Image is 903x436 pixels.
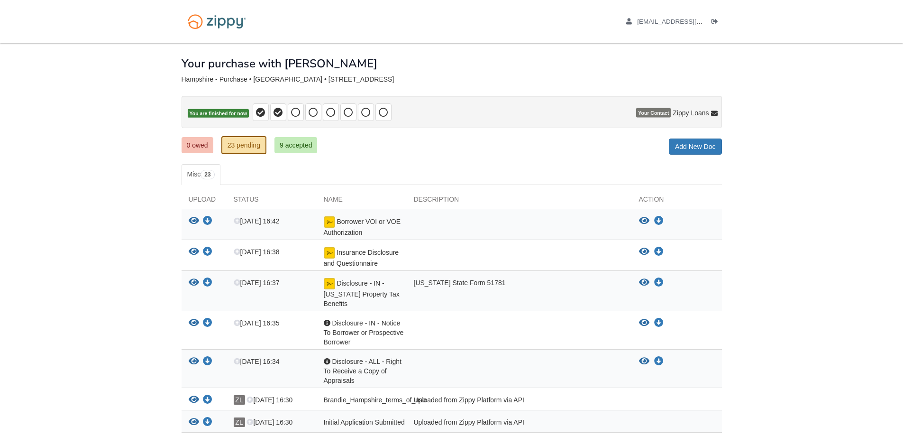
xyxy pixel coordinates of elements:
span: [DATE] 16:38 [234,248,280,256]
button: View Disclosure - IN - Indiana Property Tax Benefits [189,278,199,288]
a: Download Insurance Disclosure and Questionnaire [654,248,664,256]
a: 23 pending [221,136,266,154]
a: Add New Doc [669,139,722,155]
span: [DATE] 16:30 [246,418,292,426]
span: Brandie_Hampshire_terms_of_use [324,396,426,404]
span: roberthampshire@hotmail.com [637,18,746,25]
a: Download Disclosure - ALL - Right To Receive a Copy of Appraisals [203,358,212,366]
button: View Initial Application Submitted [189,417,199,427]
a: Download Borrower VOI or VOE Authorization [654,217,664,225]
button: View Disclosure - ALL - Right To Receive a Copy of Appraisals [189,357,199,367]
div: Name [317,195,407,209]
a: Download Initial Application Submitted [203,419,212,427]
a: Download Disclosure - IN - Notice To Borrower or Prospective Borrower [203,320,212,327]
span: You are finished for now [188,109,249,118]
button: View Disclosure - ALL - Right To Receive a Copy of Appraisals [639,357,649,366]
button: View Borrower VOI or VOE Authorization [639,216,649,226]
button: View Disclosure - IN - Indiana Property Tax Benefits [639,278,649,288]
div: Description [407,195,632,209]
span: Disclosure - ALL - Right To Receive a Copy of Appraisals [324,358,401,384]
button: View Insurance Disclosure and Questionnaire [639,247,649,257]
span: [DATE] 16:42 [234,217,280,225]
div: Upload [182,195,227,209]
span: Insurance Disclosure and Questionnaire [324,249,399,267]
div: Hampshire - Purchase • [GEOGRAPHIC_DATA] • [STREET_ADDRESS] [182,75,722,83]
a: Download Insurance Disclosure and Questionnaire [203,249,212,256]
span: Disclosure - IN - [US_STATE] Property Tax Benefits [324,279,400,307]
span: [DATE] 16:34 [234,358,280,365]
a: Download Disclosure - IN - Indiana Property Tax Benefits [654,279,664,287]
a: 9 accepted [274,137,318,153]
div: Action [632,195,722,209]
div: Uploaded from Zippy Platform via API [407,395,632,408]
img: Logo [182,9,252,34]
span: [DATE] 16:37 [234,279,280,287]
a: Download Disclosure - IN - Indiana Property Tax Benefits [203,279,212,287]
a: 0 owed [182,137,213,153]
div: [US_STATE] State Form 51781 [407,278,632,308]
h1: Your purchase with [PERSON_NAME] [182,57,377,70]
button: View Brandie_Hampshire_terms_of_use [189,395,199,405]
span: Initial Application Submitted [324,418,405,426]
button: View Insurance Disclosure and Questionnaire [189,247,199,257]
button: View Disclosure - IN - Notice To Borrower or Prospective Borrower [639,318,649,328]
div: Uploaded from Zippy Platform via API [407,417,632,430]
span: Your Contact [636,108,671,118]
img: Document fully signed [324,216,335,228]
div: Status [227,195,317,209]
span: ZL [234,417,245,427]
a: Log out [711,18,722,28]
button: View Borrower VOI or VOE Authorization [189,216,199,226]
button: View Disclosure - IN - Notice To Borrower or Prospective Borrower [189,318,199,328]
a: Download Disclosure - IN - Notice To Borrower or Prospective Borrower [654,319,664,327]
span: Borrower VOI or VOE Authorization [324,218,401,236]
span: [DATE] 16:30 [246,396,292,404]
img: Document fully signed [324,247,335,259]
img: Document fully signed [324,278,335,289]
a: Download Disclosure - ALL - Right To Receive a Copy of Appraisals [654,358,664,365]
span: Disclosure - IN - Notice To Borrower or Prospective Borrower [324,319,404,346]
a: Misc [182,164,220,185]
span: [DATE] 16:35 [234,319,280,327]
span: ZL [234,395,245,405]
a: Download Borrower VOI or VOE Authorization [203,218,212,225]
a: Download Brandie_Hampshire_terms_of_use [203,397,212,404]
a: edit profile [626,18,746,28]
span: 23 [201,170,214,179]
span: Zippy Loans [673,108,709,118]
